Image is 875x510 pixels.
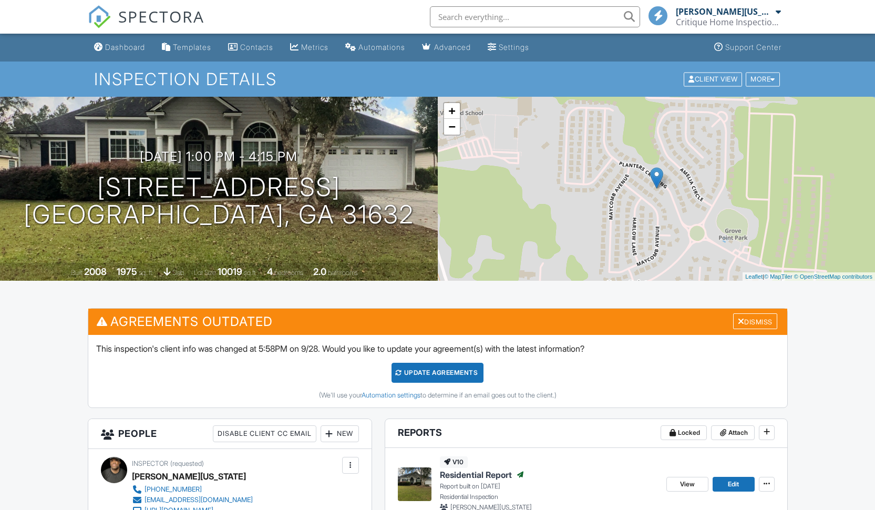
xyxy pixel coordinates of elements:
span: Inspector [132,460,168,467]
a: Contacts [224,38,277,57]
div: Settings [499,43,529,52]
div: Dashboard [105,43,145,52]
a: [PHONE_NUMBER] [132,484,253,495]
div: Disable Client CC Email [213,425,316,442]
a: Advanced [418,38,475,57]
span: slab [172,269,184,277]
a: Dashboard [90,38,149,57]
div: [EMAIL_ADDRESS][DOMAIN_NAME] [145,496,253,504]
span: (requested) [170,460,204,467]
a: Automation settings [362,391,420,399]
a: Zoom in [444,103,460,119]
div: This inspection's client info was changed at 5:58PM on 9/28. Would you like to update your agreem... [88,335,787,407]
span: bathrooms [328,269,358,277]
a: Zoom out [444,119,460,135]
h3: Agreements Outdated [88,309,787,334]
div: Client View [684,72,742,86]
a: © OpenStreetMap contributors [794,273,872,280]
div: [PERSON_NAME][US_STATE] [676,6,773,17]
div: [PERSON_NAME][US_STATE] [132,468,246,484]
div: 4 [267,266,273,277]
div: More [746,72,780,86]
input: Search everything... [430,6,640,27]
a: Automations (Basic) [341,38,409,57]
a: Settings [483,38,533,57]
a: [EMAIL_ADDRESS][DOMAIN_NAME] [132,495,253,505]
h1: Inspection Details [94,70,780,88]
a: Templates [158,38,215,57]
a: Leaflet [745,273,763,280]
div: Metrics [301,43,328,52]
img: The Best Home Inspection Software - Spectora [88,5,111,28]
h3: [DATE] 1:00 pm - 4:15 pm [140,149,297,164]
span: Lot Size [194,269,216,277]
div: New [321,425,359,442]
h3: People [88,419,372,449]
a: Metrics [286,38,333,57]
span: sq.ft. [244,269,257,277]
div: 1975 [117,266,137,277]
a: Support Center [710,38,786,57]
div: Dismiss [733,313,777,330]
div: 2.0 [313,266,326,277]
span: SPECTORA [118,5,204,27]
div: Templates [173,43,211,52]
div: Critique Home Inspections [676,17,781,27]
div: Automations [358,43,405,52]
div: Advanced [434,43,471,52]
div: (We'll use your to determine if an email goes out to the client.) [96,391,779,400]
div: Support Center [725,43,781,52]
a: © MapTiler [764,273,792,280]
span: bedrooms [274,269,303,277]
span: sq. ft. [139,269,153,277]
div: 2008 [84,266,107,277]
a: SPECTORA [88,14,204,36]
div: [PHONE_NUMBER] [145,485,202,494]
div: Update Agreements [392,363,483,383]
h1: [STREET_ADDRESS] [GEOGRAPHIC_DATA], GA 31632 [24,174,414,229]
a: Client View [683,75,745,83]
div: | [743,272,875,281]
div: Contacts [240,43,273,52]
span: Built [71,269,83,277]
div: 10019 [218,266,242,277]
